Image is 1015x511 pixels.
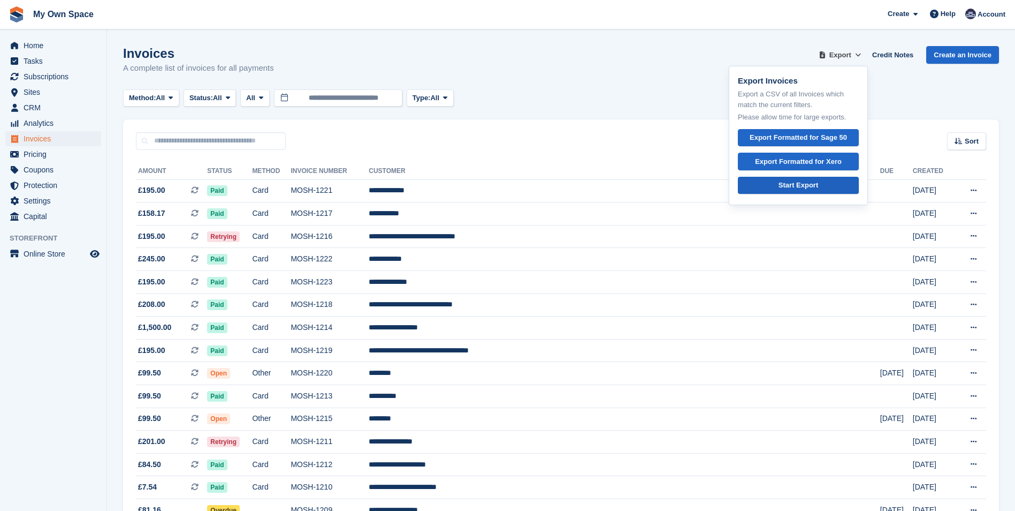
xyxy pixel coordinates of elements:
td: Card [252,431,291,454]
a: menu [5,178,101,193]
td: Card [252,453,291,476]
span: All [246,93,255,103]
a: menu [5,147,101,162]
th: Invoice Number [291,163,369,180]
td: MOSH-1223 [291,271,369,294]
th: Method [252,163,291,180]
span: £245.00 [138,253,165,265]
th: Due [880,163,913,180]
td: [DATE] [880,362,913,385]
td: MOSH-1213 [291,385,369,408]
td: Card [252,294,291,317]
td: Other [252,362,291,385]
span: Invoices [24,131,88,146]
td: MOSH-1215 [291,408,369,431]
div: Export Formatted for Xero [755,156,842,167]
td: MOSH-1210 [291,476,369,499]
span: Method: [129,93,156,103]
a: Start Export [738,177,859,194]
a: menu [5,100,101,115]
td: MOSH-1218 [291,294,369,317]
span: Sort [965,136,979,147]
span: Type: [413,93,431,103]
th: Customer [369,163,880,180]
td: [DATE] [913,385,955,408]
td: Card [252,385,291,408]
a: menu [5,246,101,261]
span: Paid [207,322,227,333]
p: Export Invoices [738,75,859,87]
td: Card [252,179,291,202]
td: [DATE] [913,408,955,431]
td: [DATE] [913,317,955,340]
a: menu [5,69,101,84]
span: £195.00 [138,276,165,288]
a: Preview store [88,247,101,260]
span: Online Store [24,246,88,261]
span: Settings [24,193,88,208]
span: Retrying [207,437,240,447]
td: [DATE] [913,362,955,385]
td: MOSH-1217 [291,202,369,226]
td: Card [252,317,291,340]
td: MOSH-1221 [291,179,369,202]
td: Card [252,476,291,499]
th: Amount [136,163,207,180]
span: All [156,93,165,103]
span: Export [829,50,851,61]
span: £84.50 [138,459,161,470]
a: menu [5,193,101,208]
td: [DATE] [913,294,955,317]
td: [DATE] [913,225,955,248]
td: [DATE] [913,431,955,454]
th: Status [207,163,252,180]
span: All [213,93,222,103]
td: MOSH-1216 [291,225,369,248]
a: Create an Invoice [926,46,999,64]
td: [DATE] [913,202,955,226]
div: Export Formatted for Sage 50 [750,132,847,143]
span: Open [207,414,230,424]
p: A complete list of invoices for all payments [123,62,274,74]
span: Paid [207,277,227,288]
span: £1,500.00 [138,322,171,333]
span: £201.00 [138,436,165,447]
td: Card [252,248,291,271]
a: My Own Space [29,5,98,23]
span: £158.17 [138,208,165,219]
td: MOSH-1212 [291,453,369,476]
p: Please allow time for large exports. [738,112,859,123]
span: Create [888,9,909,19]
td: MOSH-1222 [291,248,369,271]
span: Pricing [24,147,88,162]
span: Sites [24,85,88,100]
td: Card [252,202,291,226]
span: Tasks [24,54,88,69]
span: £195.00 [138,345,165,356]
span: Protection [24,178,88,193]
span: Storefront [10,233,106,244]
span: £99.50 [138,413,161,424]
img: Gary Chamberlain [965,9,976,19]
a: menu [5,131,101,146]
h1: Invoices [123,46,274,61]
span: Paid [207,185,227,196]
span: Home [24,38,88,53]
button: Status: All [184,89,236,107]
span: Analytics [24,116,88,131]
td: [DATE] [913,271,955,294]
span: All [430,93,439,103]
a: menu [5,85,101,100]
td: [DATE] [913,453,955,476]
td: MOSH-1211 [291,431,369,454]
span: £195.00 [138,185,165,196]
th: Created [913,163,955,180]
span: Paid [207,391,227,402]
td: [DATE] [913,339,955,362]
span: Paid [207,299,227,310]
span: Account [978,9,1005,20]
a: menu [5,116,101,131]
span: £7.54 [138,482,157,493]
a: Export Formatted for Sage 50 [738,129,859,147]
a: menu [5,162,101,177]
